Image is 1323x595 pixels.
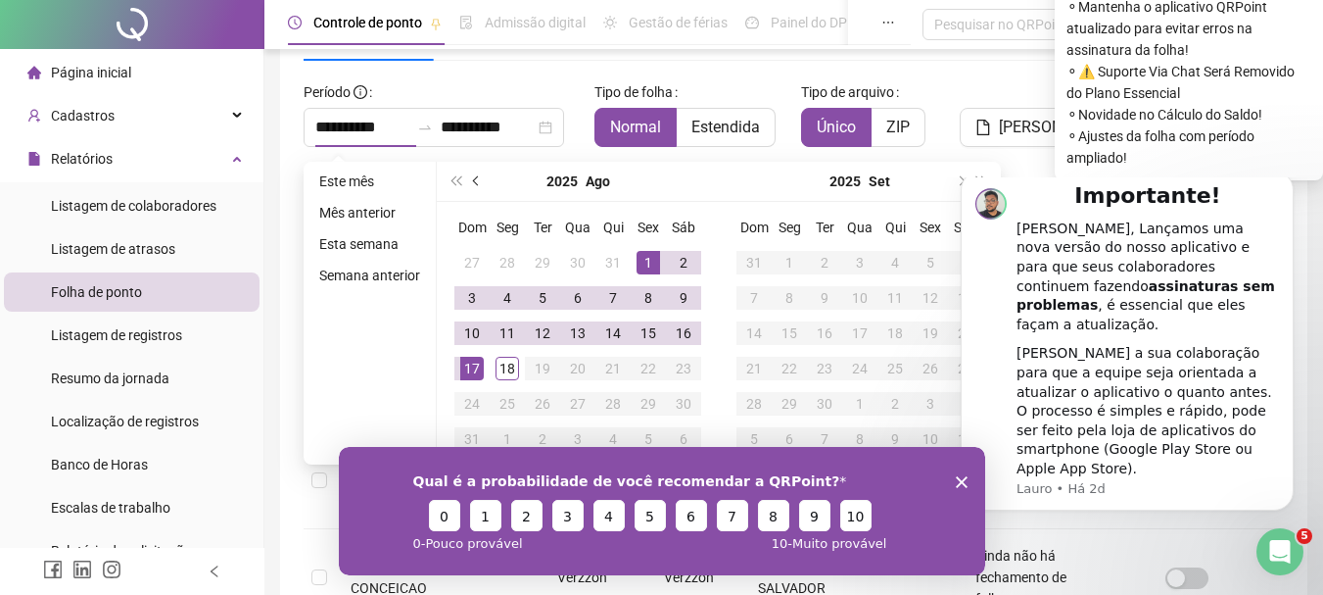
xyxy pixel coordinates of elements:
[886,118,910,136] span: ZIP
[913,386,948,421] td: 2025-10-03
[801,81,894,103] span: Tipo de arquivo
[1066,104,1311,125] span: ⚬ Novidade no Cálculo do Saldo!
[778,286,801,310] div: 8
[566,286,590,310] div: 6
[829,162,861,201] button: year panel
[560,245,595,280] td: 2025-07-30
[51,371,169,386] span: Resumo da jornada
[560,316,595,351] td: 2025-08-13
[460,357,484,380] div: 17
[601,392,625,416] div: 28
[817,118,856,136] span: Único
[807,245,842,280] td: 2025-09-02
[27,152,41,166] span: file
[531,322,554,345] div: 12
[313,15,422,30] span: Controle de ponto
[51,151,113,167] span: Relatórios
[51,457,148,472] span: Banco de Horas
[877,386,913,421] td: 2025-10-02
[459,16,473,29] span: file-done
[445,162,466,201] button: super-prev-year
[742,427,766,451] div: 5
[566,322,590,345] div: 13
[143,6,289,30] b: Importante!
[490,210,525,245] th: Seg
[666,316,701,351] td: 2025-08-16
[531,357,554,380] div: 19
[43,560,63,579] span: facebook
[807,421,842,457] td: 2025-10-07
[496,322,519,345] div: 11
[601,357,625,380] div: 21
[525,316,560,351] td: 2025-08-12
[72,560,92,579] span: linkedin
[417,120,433,135] span: to
[842,316,877,351] td: 2025-09-17
[27,109,41,123] span: user-add
[44,11,75,42] img: Profile image for Lauro
[848,286,872,310] div: 10
[672,357,695,380] div: 23
[742,286,766,310] div: 7
[778,251,801,274] div: 1
[666,245,701,280] td: 2025-08-02
[637,251,660,274] div: 1
[454,210,490,245] th: Dom
[913,245,948,280] td: 2025-09-05
[666,280,701,316] td: 2025-08-09
[460,322,484,345] div: 10
[525,386,560,421] td: 2025-08-26
[490,280,525,316] td: 2025-08-04
[736,210,772,245] th: Dom
[85,167,348,301] div: [PERSON_NAME] a sua colaboração para que a equipe seja orientada a atualizar o aplicativo o quant...
[807,316,842,351] td: 2025-09-16
[430,18,442,29] span: pushpin
[601,286,625,310] div: 7
[848,322,872,345] div: 17
[842,245,877,280] td: 2025-09-03
[736,386,772,421] td: 2025-09-28
[742,357,766,380] div: 21
[877,351,913,386] td: 2025-09-25
[460,286,484,310] div: 3
[496,251,519,274] div: 28
[919,392,942,416] div: 3
[304,84,351,100] span: Período
[629,15,728,30] span: Gestão de férias
[848,251,872,274] div: 3
[877,421,913,457] td: 2025-10-09
[778,427,801,451] div: 6
[742,251,766,274] div: 31
[736,351,772,386] td: 2025-09-21
[595,386,631,421] td: 2025-08-28
[603,16,617,29] span: sun
[877,316,913,351] td: 2025-09-18
[913,316,948,351] td: 2025-09-19
[311,232,428,256] li: Esta semana
[601,427,625,451] div: 4
[771,15,847,30] span: Painel do DP
[560,386,595,421] td: 2025-08-27
[1066,125,1311,169] span: ⚬ Ajustes da folha com período ampliado!
[736,421,772,457] td: 2025-10-05
[637,392,660,416] div: 29
[1066,61,1311,104] span: ⚬ ⚠️ Suporte Via Chat Será Removido do Plano Essencial
[496,427,519,451] div: 1
[85,303,348,321] p: Message from Lauro, sent Há 2d
[485,15,586,30] span: Admissão digital
[772,316,807,351] td: 2025-09-15
[637,427,660,451] div: 5
[631,245,666,280] td: 2025-08-01
[666,386,701,421] td: 2025-08-30
[566,251,590,274] div: 30
[778,322,801,345] div: 15
[496,286,519,310] div: 4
